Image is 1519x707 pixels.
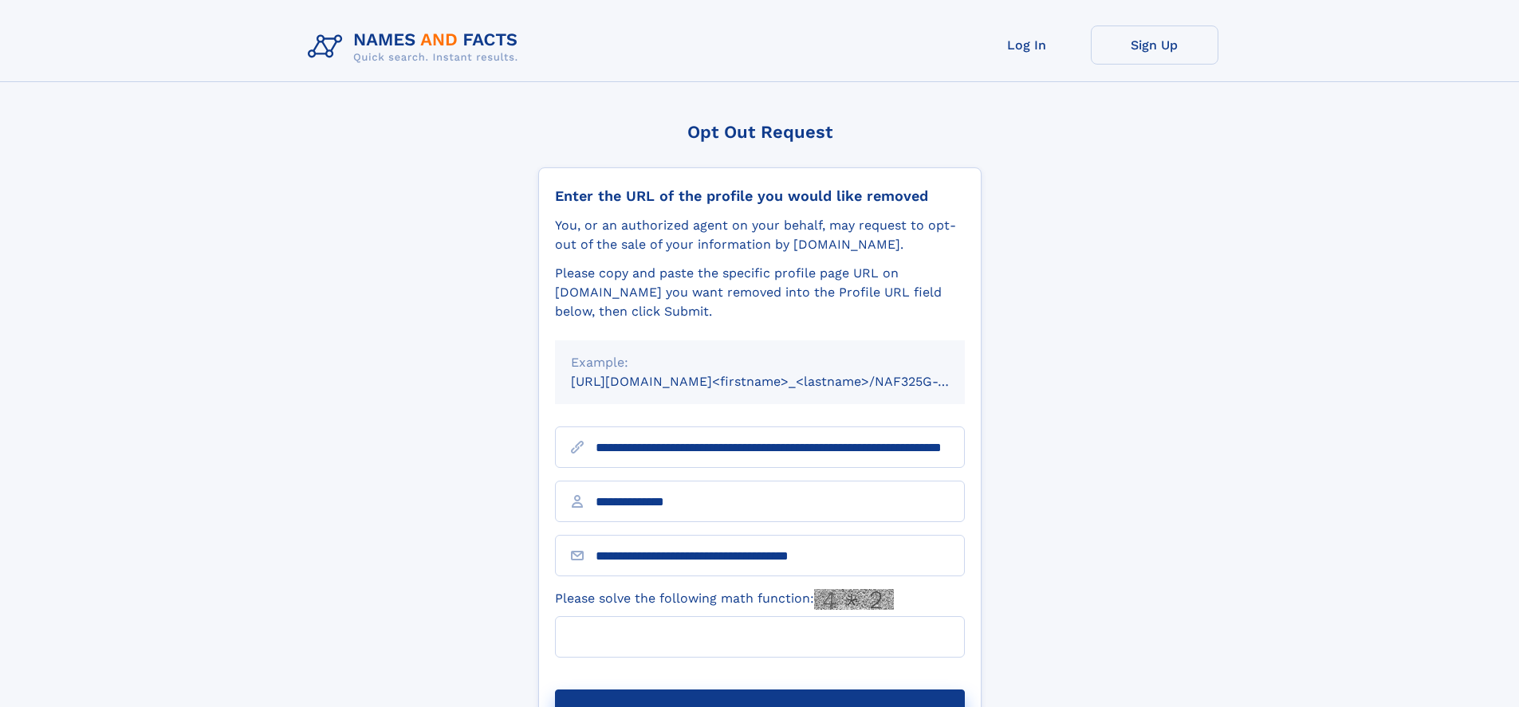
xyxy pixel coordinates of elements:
[555,589,894,610] label: Please solve the following math function:
[571,353,949,372] div: Example:
[538,122,982,142] div: Opt Out Request
[963,26,1091,65] a: Log In
[555,264,965,321] div: Please copy and paste the specific profile page URL on [DOMAIN_NAME] you want removed into the Pr...
[555,187,965,205] div: Enter the URL of the profile you would like removed
[1091,26,1218,65] a: Sign Up
[555,216,965,254] div: You, or an authorized agent on your behalf, may request to opt-out of the sale of your informatio...
[301,26,531,69] img: Logo Names and Facts
[571,374,995,389] small: [URL][DOMAIN_NAME]<firstname>_<lastname>/NAF325G-xxxxxxxx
